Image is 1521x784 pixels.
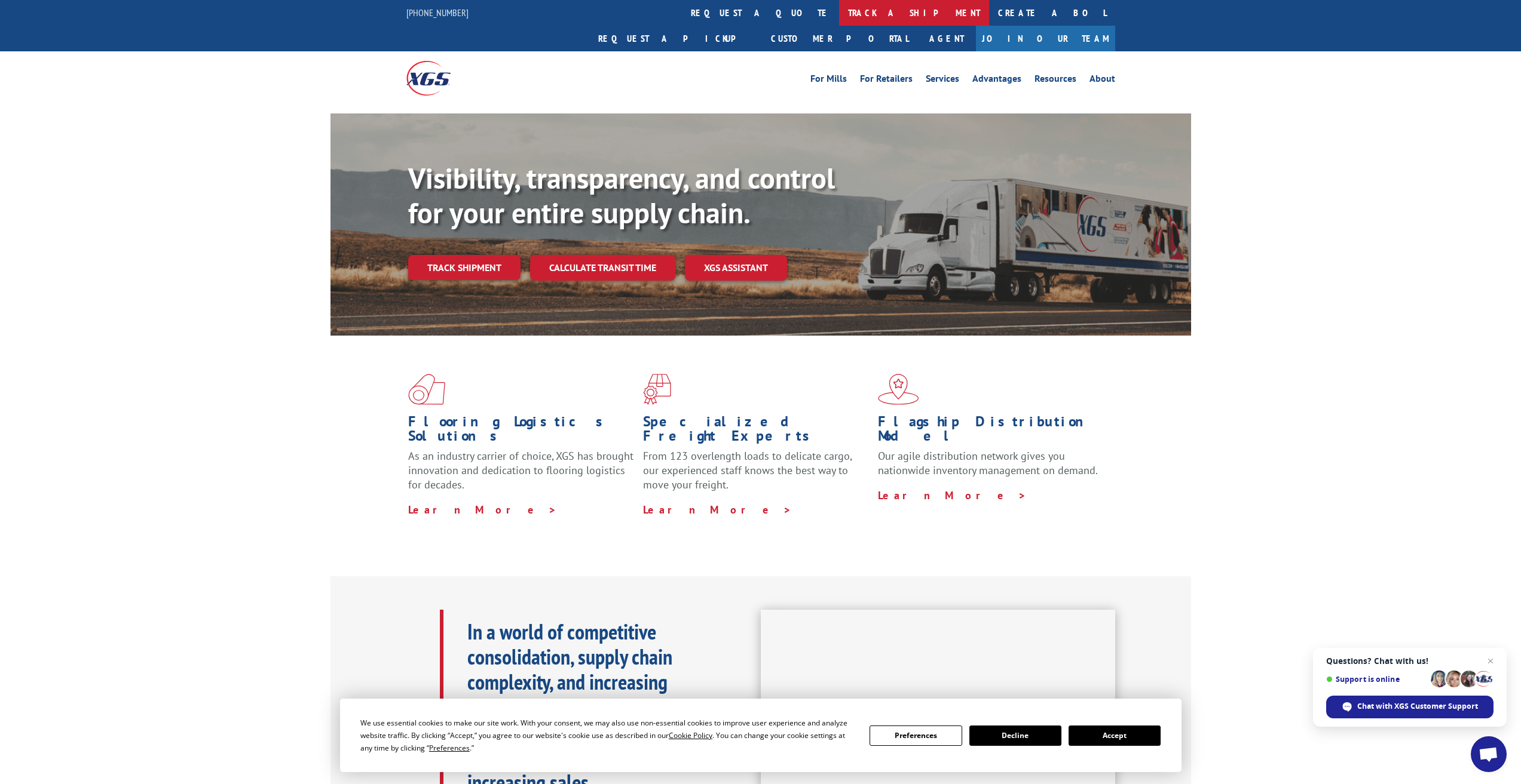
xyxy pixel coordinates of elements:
b: Visibility, transparency, and control for your entire supply chain. [408,159,835,231]
span: Preferences [429,743,470,753]
button: Decline [969,725,1061,746]
a: Join Our Team [976,26,1115,51]
p: From 123 overlength loads to delicate cargo, our experienced staff knows the best way to move you... [643,449,869,502]
span: Support is online [1326,675,1427,684]
img: xgs-icon-total-supply-chain-intelligence-red [408,374,445,405]
a: Services [926,74,959,87]
img: xgs-icon-flagship-distribution-model-red [878,374,919,405]
a: Request a pickup [589,26,762,51]
h1: Flooring Logistics Solutions [408,414,634,449]
div: We use essential cookies to make our site work. With your consent, we may also use non-essential ... [360,717,855,754]
a: About [1090,74,1115,87]
button: Preferences [870,725,962,746]
img: xgs-icon-focused-on-flooring-red [643,374,671,405]
a: Agent [917,26,976,51]
div: Cookie Consent Prompt [340,699,1182,772]
a: Track shipment [408,255,521,280]
div: Chat with XGS Customer Support [1326,696,1494,718]
span: As an industry carrier of choice, XGS has brought innovation and dedication to flooring logistics... [408,449,634,491]
a: Learn More > [408,503,557,516]
a: For Retailers [860,74,913,87]
a: Resources [1035,74,1076,87]
span: Chat with XGS Customer Support [1357,701,1478,712]
a: XGS ASSISTANT [685,255,787,281]
a: Learn More > [878,488,1027,502]
span: Questions? Chat with us! [1326,656,1494,666]
h1: Specialized Freight Experts [643,414,869,449]
div: Open chat [1471,736,1507,772]
span: Close chat [1483,654,1498,668]
a: Learn More > [643,503,792,516]
a: Calculate transit time [530,255,675,281]
a: Customer Portal [762,26,917,51]
span: Cookie Policy [669,730,712,740]
a: Advantages [972,74,1021,87]
h1: Flagship Distribution Model [878,414,1104,449]
button: Accept [1069,725,1161,746]
a: For Mills [810,74,847,87]
span: Our agile distribution network gives you nationwide inventory management on demand. [878,449,1098,477]
a: [PHONE_NUMBER] [406,7,469,19]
